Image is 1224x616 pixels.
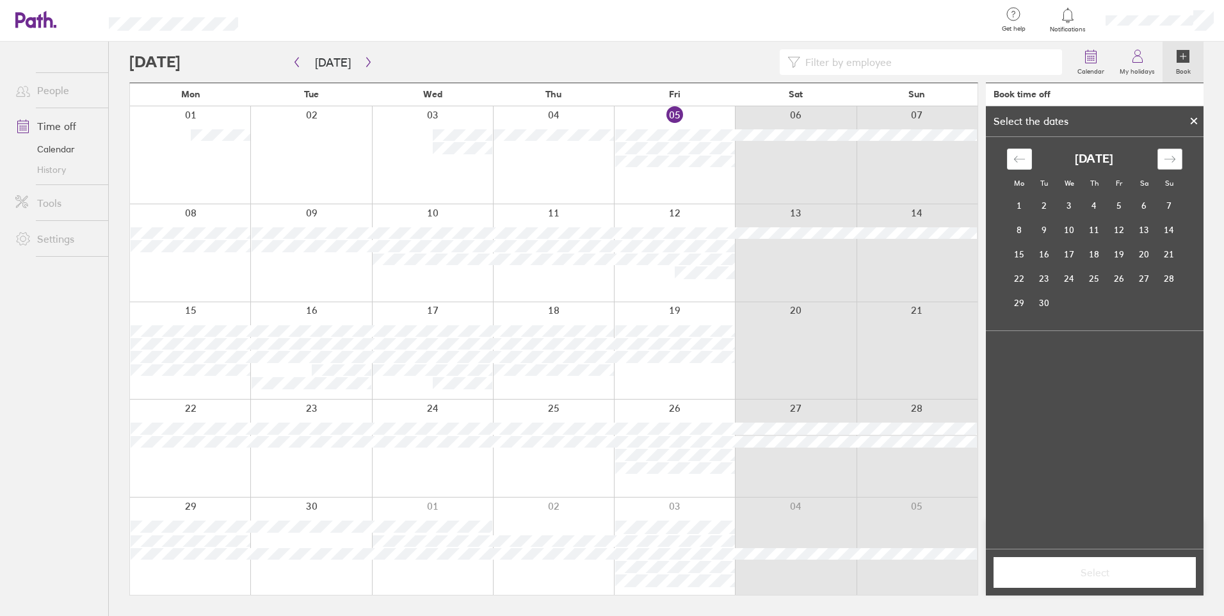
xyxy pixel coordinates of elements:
td: Choose Tuesday, September 23, 2025 as your check-in date. It’s available. [1032,266,1057,291]
span: Select [1003,567,1187,578]
a: Time off [5,113,108,139]
div: Book time off [994,89,1051,99]
a: History [5,159,108,180]
div: Select the dates [986,115,1076,127]
td: Choose Thursday, September 25, 2025 as your check-in date. It’s available. [1082,266,1107,291]
td: Choose Monday, September 8, 2025 as your check-in date. It’s available. [1007,218,1032,242]
td: Choose Wednesday, September 3, 2025 as your check-in date. It’s available. [1057,193,1082,218]
span: Notifications [1047,26,1089,33]
td: Choose Sunday, September 21, 2025 as your check-in date. It’s available. [1157,242,1182,266]
td: Choose Sunday, September 7, 2025 as your check-in date. It’s available. [1157,193,1182,218]
span: Fri [669,89,680,99]
td: Choose Tuesday, September 30, 2025 as your check-in date. It’s available. [1032,291,1057,315]
td: Choose Sunday, September 28, 2025 as your check-in date. It’s available. [1157,266,1182,291]
td: Choose Monday, September 29, 2025 as your check-in date. It’s available. [1007,291,1032,315]
td: Choose Saturday, September 6, 2025 as your check-in date. It’s available. [1132,193,1157,218]
a: People [5,77,108,103]
small: Mo [1014,179,1024,188]
td: Choose Saturday, September 13, 2025 as your check-in date. It’s available. [1132,218,1157,242]
td: Choose Wednesday, September 10, 2025 as your check-in date. It’s available. [1057,218,1082,242]
small: Sa [1140,179,1148,188]
span: Wed [423,89,442,99]
a: Book [1163,42,1204,83]
span: Sat [789,89,803,99]
a: Notifications [1047,6,1089,33]
small: Tu [1040,179,1048,188]
div: Move backward to switch to the previous month. [1007,149,1032,170]
small: Th [1090,179,1099,188]
a: My holidays [1112,42,1163,83]
td: Choose Saturday, September 27, 2025 as your check-in date. It’s available. [1132,266,1157,291]
td: Choose Tuesday, September 2, 2025 as your check-in date. It’s available. [1032,193,1057,218]
small: Su [1165,179,1173,188]
td: Choose Thursday, September 11, 2025 as your check-in date. It’s available. [1082,218,1107,242]
td: Choose Monday, September 15, 2025 as your check-in date. It’s available. [1007,242,1032,266]
td: Choose Thursday, September 18, 2025 as your check-in date. It’s available. [1082,242,1107,266]
td: Choose Friday, September 12, 2025 as your check-in date. It’s available. [1107,218,1132,242]
a: Tools [5,190,108,216]
td: Choose Friday, September 19, 2025 as your check-in date. It’s available. [1107,242,1132,266]
td: Choose Wednesday, September 17, 2025 as your check-in date. It’s available. [1057,242,1082,266]
span: Sun [908,89,925,99]
small: We [1065,179,1074,188]
small: Fr [1116,179,1122,188]
td: Choose Monday, September 22, 2025 as your check-in date. It’s available. [1007,266,1032,291]
td: Choose Sunday, September 14, 2025 as your check-in date. It’s available. [1157,218,1182,242]
td: Choose Tuesday, September 9, 2025 as your check-in date. It’s available. [1032,218,1057,242]
label: Book [1168,64,1198,76]
label: My holidays [1112,64,1163,76]
input: Filter by employee [800,50,1054,74]
span: Tue [304,89,319,99]
a: Settings [5,226,108,252]
span: Get help [993,25,1035,33]
td: Choose Tuesday, September 16, 2025 as your check-in date. It’s available. [1032,242,1057,266]
td: Choose Saturday, September 20, 2025 as your check-in date. It’s available. [1132,242,1157,266]
div: Calendar [993,137,1196,330]
td: Choose Thursday, September 4, 2025 as your check-in date. It’s available. [1082,193,1107,218]
td: Choose Monday, September 1, 2025 as your check-in date. It’s available. [1007,193,1032,218]
button: Select [994,557,1196,588]
div: Move forward to switch to the next month. [1157,149,1182,170]
td: Choose Friday, September 5, 2025 as your check-in date. It’s available. [1107,193,1132,218]
span: Thu [545,89,561,99]
span: Mon [181,89,200,99]
button: [DATE] [305,52,361,73]
a: Calendar [1070,42,1112,83]
a: Calendar [5,139,108,159]
td: Choose Wednesday, September 24, 2025 as your check-in date. It’s available. [1057,266,1082,291]
label: Calendar [1070,64,1112,76]
td: Choose Friday, September 26, 2025 as your check-in date. It’s available. [1107,266,1132,291]
strong: [DATE] [1075,152,1113,166]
